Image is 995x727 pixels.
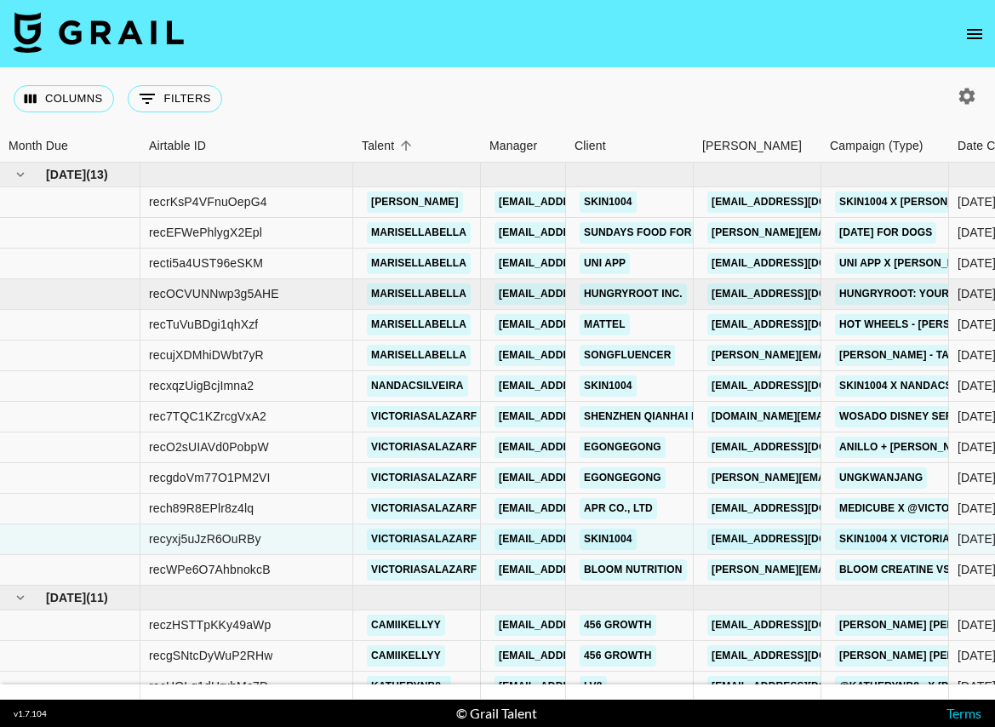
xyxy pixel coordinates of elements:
a: [PERSON_NAME][EMAIL_ADDRESS][DOMAIN_NAME] [707,222,985,243]
a: Sundays Food for Dogs [580,222,729,243]
img: Grail Talent [14,12,184,53]
span: [DATE] [46,166,86,183]
a: [EMAIL_ADDRESS][DOMAIN_NAME] [707,314,898,335]
a: [EMAIL_ADDRESS][DOMAIN_NAME] [707,192,898,213]
a: marisellabella [367,345,471,366]
a: [EMAIL_ADDRESS][DOMAIN_NAME] [495,253,685,274]
a: [PERSON_NAME][EMAIL_ADDRESS][DOMAIN_NAME] [707,467,985,489]
a: [EMAIL_ADDRESS][DOMAIN_NAME] [495,467,685,489]
div: recujXDMhiDWbt7yR [149,346,264,363]
a: SKIN1004 [580,192,637,213]
a: [EMAIL_ADDRESS][DOMAIN_NAME] [495,645,685,667]
a: [EMAIL_ADDRESS][DOMAIN_NAME] [495,222,685,243]
div: recOCVUNNwp3g5AHE [149,285,279,302]
div: recgSNtcDyWuP2RHw [149,647,272,664]
a: [EMAIL_ADDRESS][DOMAIN_NAME] [707,437,898,458]
a: victoriasalazarf [367,498,481,519]
div: Airtable ID [140,129,353,163]
a: [EMAIL_ADDRESS][DOMAIN_NAME] [495,345,685,366]
a: [EMAIL_ADDRESS][DOMAIN_NAME] [707,253,898,274]
a: nandacsilveira [367,375,468,397]
a: marisellabella [367,314,471,335]
a: marisellabella [367,253,471,274]
div: Campaign (Type) [821,129,949,163]
button: Sort [394,134,418,157]
span: ( 13 ) [86,166,108,183]
div: recti5a4UST96eSKM [149,255,263,272]
a: [EMAIL_ADDRESS][DOMAIN_NAME] [707,283,898,305]
div: recHOLg1dHrxbMc7D [149,678,268,695]
a: SKIN1004 [580,529,637,550]
a: APR Co., Ltd [580,498,657,519]
div: Manager [481,129,566,163]
a: [EMAIL_ADDRESS][DOMAIN_NAME] [495,192,685,213]
div: © Grail Talent [456,705,537,722]
a: 456 Growth [580,615,656,636]
span: ( 11 ) [86,589,108,606]
a: victoriasalazarf [367,529,481,550]
a: victoriasalazarf [367,437,481,458]
a: [EMAIL_ADDRESS][DOMAIN_NAME] [495,529,685,550]
a: Hungryroot Inc. [580,283,687,305]
a: 456 Growth [580,645,656,667]
a: [PERSON_NAME][EMAIL_ADDRESS][DOMAIN_NAME] [707,345,985,366]
button: hide children [9,163,32,186]
a: WOSADO DISNEY SERIES [835,406,974,427]
a: Anillo + [PERSON_NAME] [835,437,981,458]
a: [EMAIL_ADDRESS][DOMAIN_NAME] [707,676,898,697]
div: recxqzUigBcjImna2 [149,377,254,394]
a: Songfluencer [580,345,675,366]
button: hide children [9,586,32,610]
a: camiikellyy [367,615,445,636]
div: recTuVuBDgi1qhXzf [149,316,258,333]
div: v 1.7.104 [14,708,47,719]
div: rec7TQC1KZrcgVxA2 [149,408,266,425]
a: Mattel [580,314,630,335]
a: [EMAIL_ADDRESS][DOMAIN_NAME] [495,375,685,397]
a: victoriasalazarf [367,467,481,489]
a: marisellabella [367,222,471,243]
a: [EMAIL_ADDRESS][DOMAIN_NAME] [707,529,898,550]
a: [EMAIL_ADDRESS][DOMAIN_NAME] [495,615,685,636]
div: recEFWePhlygX2Epl [149,224,262,241]
a: Bloom Nutrition [580,559,687,581]
div: rech89R8EPlr8z4lq [149,500,254,517]
a: camiikellyy [367,645,445,667]
a: [EMAIL_ADDRESS][DOMAIN_NAME] [495,437,685,458]
a: victoriasalazarf [367,406,481,427]
div: Booker [694,129,821,163]
a: [EMAIL_ADDRESS][DOMAIN_NAME] [707,498,898,519]
a: LV8 [580,676,607,697]
a: skin1004 X [PERSON_NAME] [835,192,992,213]
a: Uni app X [PERSON_NAME] [835,253,986,274]
a: [EMAIL_ADDRESS][DOMAIN_NAME] [495,283,685,305]
div: [PERSON_NAME] [702,129,802,163]
a: ungKwanJang [835,467,927,489]
button: Show filters [128,85,222,112]
a: [EMAIL_ADDRESS][DOMAIN_NAME] [495,559,685,581]
a: [EMAIL_ADDRESS][DOMAIN_NAME] [495,314,685,335]
a: Uni App [580,253,630,274]
div: Month Due [9,129,68,163]
button: open drawer [958,17,992,51]
a: victoriasalazarf [367,559,481,581]
a: Shenzhen Qianhai Magwow Technology [DOMAIN_NAME] [580,406,912,427]
a: [DOMAIN_NAME][EMAIL_ADDRESS][DOMAIN_NAME] [707,406,983,427]
a: [EMAIL_ADDRESS][DOMAIN_NAME] [707,615,898,636]
div: Airtable ID [149,129,206,163]
a: [PERSON_NAME][EMAIL_ADDRESS][DOMAIN_NAME] [707,559,985,581]
div: recgdoVm77O1PM2VI [149,469,271,486]
a: [DATE] for Dogs [835,222,936,243]
div: recrKsP4VFnuOepG4 [149,193,267,210]
a: katherynb8_ [367,676,451,697]
div: recyxj5uJzR6OuRBy [149,530,261,547]
button: Select columns [14,85,114,112]
div: reczHSTTpKKy49aWp [149,616,271,633]
div: recWPe6O7AhbnokcB [149,561,271,578]
div: Client [566,129,694,163]
span: [DATE] [46,589,86,606]
a: [EMAIL_ADDRESS][DOMAIN_NAME] [495,406,685,427]
a: marisellabella [367,283,471,305]
a: [EMAIL_ADDRESS][DOMAIN_NAME] [495,498,685,519]
div: Talent [362,129,394,163]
